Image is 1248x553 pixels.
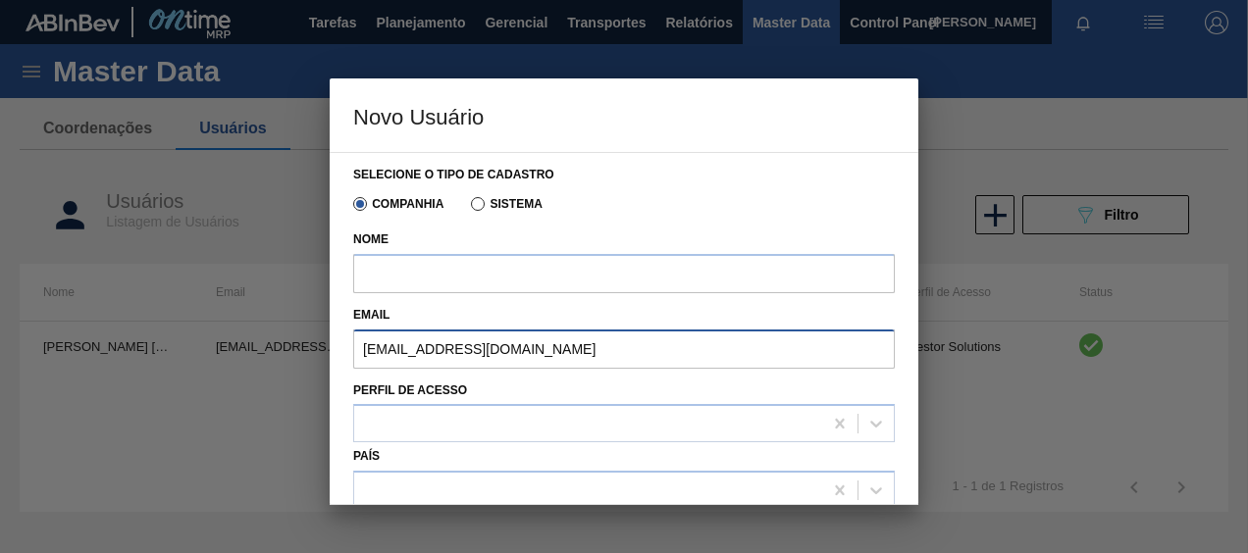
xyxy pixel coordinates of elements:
[353,226,895,254] label: Nome
[330,78,918,153] h3: Novo Usuário
[353,168,554,181] label: Selecione o tipo de cadastro
[353,301,895,329] label: Email
[353,197,443,211] label: Companhia
[353,449,380,463] label: País
[353,383,467,397] label: Perfil de Acesso
[471,197,543,211] label: Sistema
